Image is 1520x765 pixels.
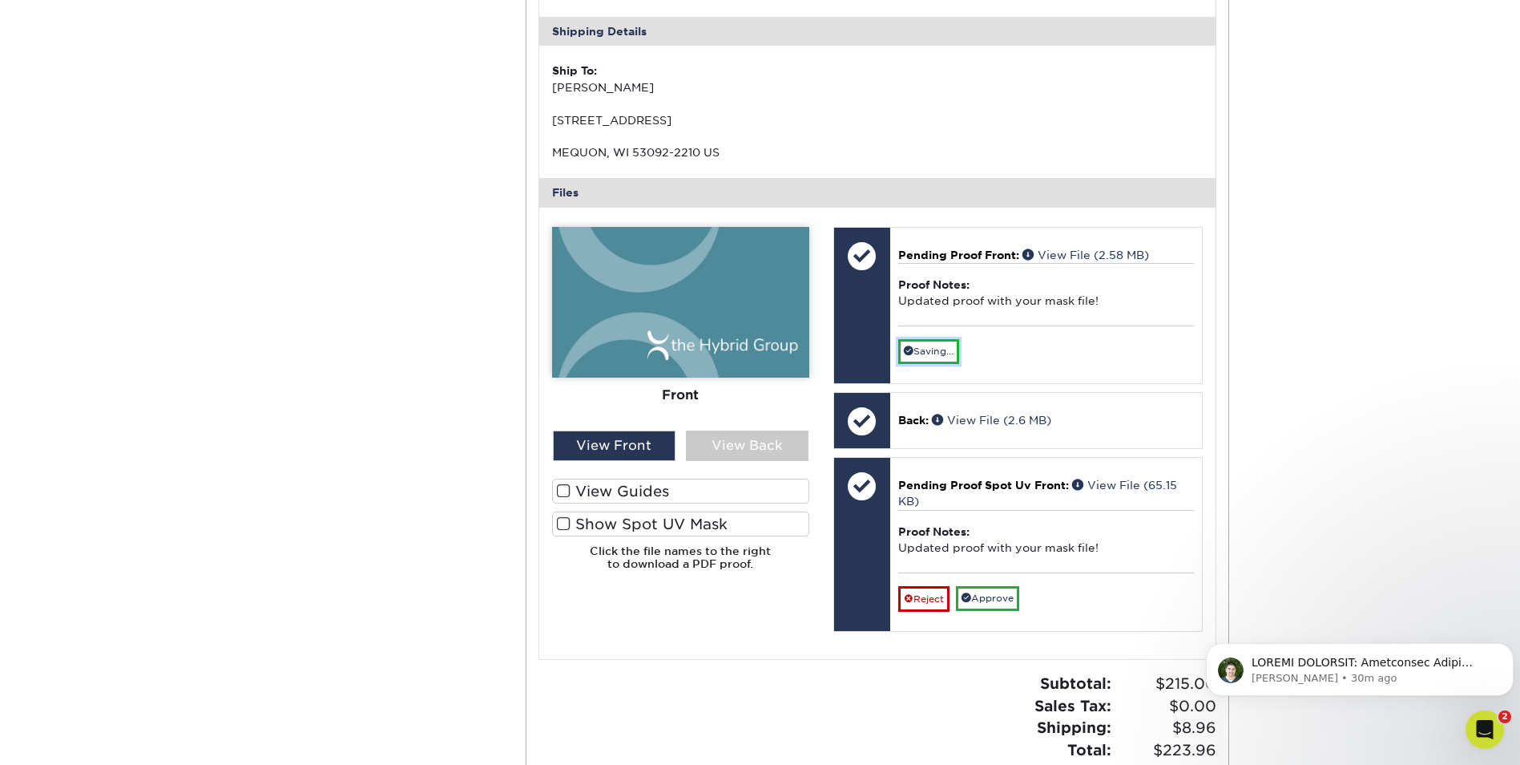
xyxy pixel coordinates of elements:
[52,62,294,76] p: Message from Matthew, sent 30m ago
[1040,674,1111,692] strong: Subtotal:
[1116,739,1216,762] span: $223.96
[553,431,675,461] div: View Front
[539,178,1216,207] div: Files
[898,249,1019,261] span: Pending Proof Front:
[1199,609,1520,722] iframe: Intercom notifications message
[552,377,809,412] div: Front
[1498,710,1511,723] span: 2
[686,431,808,461] div: View Back
[956,586,1019,611] a: Approve
[52,47,292,617] span: LOREMI DOLORSIT: Ametconsec Adipi 87429-66146-97049 Elits doe tem incidid utla etdol magn Aliquae...
[552,479,809,504] label: View Guides
[1034,697,1111,714] strong: Sales Tax:
[552,63,877,160] div: [PERSON_NAME] [STREET_ADDRESS] MEQUON, WI 53092-2210 US
[1466,710,1504,749] iframe: Intercom live chat
[1116,717,1216,739] span: $8.96
[539,17,1216,46] div: Shipping Details
[898,479,1069,492] span: Pending Proof Spot Uv Front:
[898,510,1194,573] div: Updated proof with your mask file!
[898,586,949,612] a: Reject
[932,414,1051,427] a: View File (2.6 MB)
[898,339,959,364] a: Saving...
[898,278,970,291] strong: Proof Notes:
[552,64,597,77] strong: Ship To:
[552,512,809,536] label: Show Spot UV Mask
[898,263,1194,326] div: Updated proof with your mask file!
[898,525,970,538] strong: Proof Notes:
[1116,695,1216,718] span: $0.00
[1067,741,1111,759] strong: Total:
[552,544,809,584] h6: Click the file names to the right to download a PDF proof.
[898,414,929,427] span: Back:
[1116,673,1216,695] span: $215.00
[1037,718,1111,736] strong: Shipping:
[1022,249,1149,261] a: View File (2.58 MB)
